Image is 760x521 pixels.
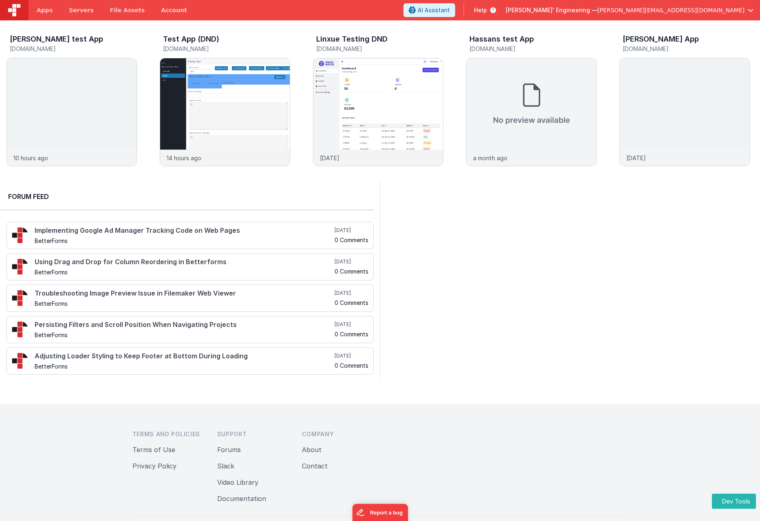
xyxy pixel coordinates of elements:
[506,6,597,14] span: [PERSON_NAME]' Engineering —
[7,253,374,280] a: Using Drag and Drop for Column Reordering in Betterforms BetterForms [DATE] 0 Comments
[217,445,241,455] button: Forums
[418,6,450,14] span: AI Assistant
[35,290,333,297] h4: Troubleshooting Image Preview Issue in Filemaker Web Viewer
[10,35,103,43] h3: [PERSON_NAME] test App
[217,461,234,471] button: Slack
[35,332,333,338] h5: BetterForms
[316,46,443,52] h5: [DOMAIN_NAME]
[320,154,339,162] p: [DATE]
[506,6,753,14] button: [PERSON_NAME]' Engineering — [PERSON_NAME][EMAIL_ADDRESS][DOMAIN_NAME]
[7,347,374,375] a: Adjusting Loader Styling to Keep Footer at Bottom During Loading BetterForms [DATE] 0 Comments
[335,353,368,359] h5: [DATE]
[335,290,368,296] h5: [DATE]
[35,238,333,244] h5: BetterForms
[335,331,368,337] h5: 0 Comments
[37,6,53,14] span: Apps
[335,300,368,306] h5: 0 Comments
[35,227,333,234] h4: Implementing Google Ad Manager Tracking Code on Web Pages
[302,430,374,438] h3: Company
[8,192,366,201] h2: Forum Feed
[69,6,93,14] span: Servers
[473,154,507,162] p: a month ago
[10,46,137,52] h5: [DOMAIN_NAME]
[35,353,333,360] h4: Adjusting Loader Styling to Keep Footer at Bottom During Loading
[623,35,699,43] h3: [PERSON_NAME] App
[110,6,145,14] span: File Assets
[302,446,322,454] a: About
[7,222,374,249] a: Implementing Google Ad Manager Tracking Code on Web Pages BetterForms [DATE] 0 Comments
[35,258,333,266] h4: Using Drag and Drop for Column Reordering in Betterforms
[163,35,219,43] h3: Test App (DND)
[469,35,534,43] h3: Hassans test App
[217,494,266,503] button: Documentation
[469,46,597,52] h5: [DOMAIN_NAME]
[35,363,333,369] h5: BetterForms
[302,461,328,471] button: Contact
[335,237,368,243] h5: 0 Comments
[335,362,368,369] h5: 0 Comments
[12,227,28,243] img: 295_2.png
[335,258,368,265] h5: [DATE]
[352,504,408,521] iframe: Marker.io feedback button
[316,35,388,43] h3: Linxue Testing DND
[7,316,374,343] a: Persisting Filters and Scroll Position When Navigating Projects BetterForms [DATE] 0 Comments
[335,227,368,234] h5: [DATE]
[712,494,756,509] button: Dev Tools
[474,6,487,14] span: Help
[623,46,750,52] h5: [DOMAIN_NAME]
[335,321,368,328] h5: [DATE]
[35,269,333,275] h5: BetterForms
[167,154,201,162] p: 14 hours ago
[132,446,175,454] a: Terms of Use
[132,430,204,438] h3: Terms and Policies
[12,290,28,306] img: 295_2.png
[597,6,745,14] span: [PERSON_NAME][EMAIL_ADDRESS][DOMAIN_NAME]
[12,321,28,338] img: 295_2.png
[35,300,333,307] h5: BetterForms
[12,258,28,275] img: 295_2.png
[132,462,176,470] a: Privacy Policy
[163,46,290,52] h5: [DOMAIN_NAME]
[217,430,289,438] h3: Support
[217,462,234,470] a: Slack
[12,353,28,369] img: 295_2.png
[35,321,333,329] h4: Persisting Filters and Scroll Position When Navigating Projects
[7,285,374,312] a: Troubleshooting Image Preview Issue in Filemaker Web Viewer BetterForms [DATE] 0 Comments
[626,154,646,162] p: [DATE]
[217,477,258,487] button: Video Library
[403,3,455,17] button: AI Assistant
[335,268,368,274] h5: 0 Comments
